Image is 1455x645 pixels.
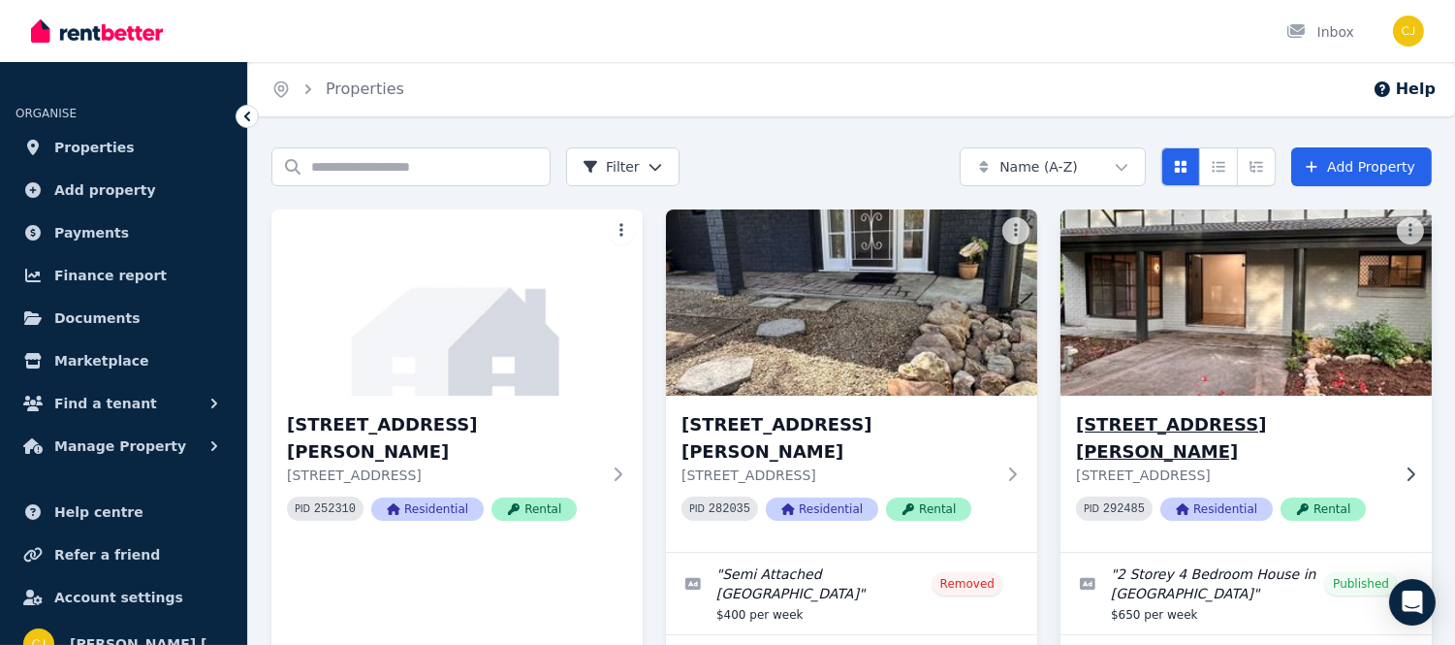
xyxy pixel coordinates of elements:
small: PID [689,503,705,514]
a: Edit listing: 2 Storey 4 Bedroom House in Moggill [1060,553,1432,634]
span: ORGANISE [16,107,77,120]
p: [STREET_ADDRESS] [681,466,995,485]
button: Card view [1161,147,1200,186]
span: Manage Property [54,435,186,458]
code: 252310 [314,502,356,516]
a: 44 Mimosa Lane, Moggill[STREET_ADDRESS][PERSON_NAME][STREET_ADDRESS]PID 252310ResidentialRental [271,210,643,552]
code: 292485 [1103,502,1145,516]
a: Add property [16,171,232,210]
a: Payments [16,213,232,252]
img: 44A Mimosa Lane, Moggill [1051,205,1440,401]
img: RentBetter [31,16,163,46]
button: More options [1397,217,1424,244]
div: View options [1161,147,1276,186]
span: Finance report [54,264,167,287]
img: 44 Mimosa Lane, Moggill [666,210,1037,396]
span: Residential [1160,498,1273,521]
span: Account settings [54,586,183,609]
a: Help centre [16,493,232,532]
p: [STREET_ADDRESS] [1076,466,1389,485]
img: Cameron James Peppin [1393,16,1424,47]
span: Add property [54,178,156,202]
a: 44A Mimosa Lane, Moggill[STREET_ADDRESS][PERSON_NAME][STREET_ADDRESS]PID 292485ResidentialRental [1060,210,1432,552]
button: Compact list view [1199,147,1238,186]
code: 282035 [709,502,750,516]
span: Find a tenant [54,392,157,415]
button: More options [608,217,635,244]
h3: [STREET_ADDRESS][PERSON_NAME] [1076,411,1389,466]
span: Marketplace [54,349,148,372]
span: Residential [371,498,484,521]
button: Name (A-Z) [960,147,1146,186]
a: Properties [326,80,404,98]
h3: [STREET_ADDRESS][PERSON_NAME] [681,411,995,466]
a: Add Property [1291,147,1432,186]
nav: Breadcrumb [248,62,427,116]
a: Finance report [16,256,232,295]
button: Find a tenant [16,384,232,423]
img: 44 Mimosa Lane, Moggill [271,210,643,396]
a: Refer a friend [16,535,232,574]
h3: [STREET_ADDRESS][PERSON_NAME] [287,411,600,466]
small: PID [1084,503,1099,514]
div: Inbox [1286,22,1354,42]
a: 44 Mimosa Lane, Moggill[STREET_ADDRESS][PERSON_NAME][STREET_ADDRESS]PID 282035ResidentialRental [666,210,1037,552]
button: More options [1002,217,1029,244]
span: Properties [54,136,135,159]
small: PID [295,503,310,514]
span: Refer a friend [54,543,160,566]
span: Rental [886,498,971,521]
span: Filter [583,157,640,177]
a: Properties [16,128,232,167]
p: [STREET_ADDRESS] [287,466,600,485]
button: Expanded list view [1237,147,1276,186]
a: Account settings [16,578,232,617]
span: Residential [766,498,878,521]
span: Rental [491,498,577,521]
span: Documents [54,306,141,330]
span: Help centre [54,500,143,524]
span: Name (A-Z) [999,157,1078,177]
button: Manage Property [16,427,232,466]
a: Documents [16,299,232,338]
a: Edit listing: Semi Attached Granny Flat [666,553,1037,634]
button: Filter [566,147,680,186]
span: Payments [54,221,129,244]
div: Open Intercom Messenger [1389,579,1436,626]
button: Help [1373,78,1436,101]
a: Marketplace [16,341,232,380]
span: Rental [1281,498,1366,521]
